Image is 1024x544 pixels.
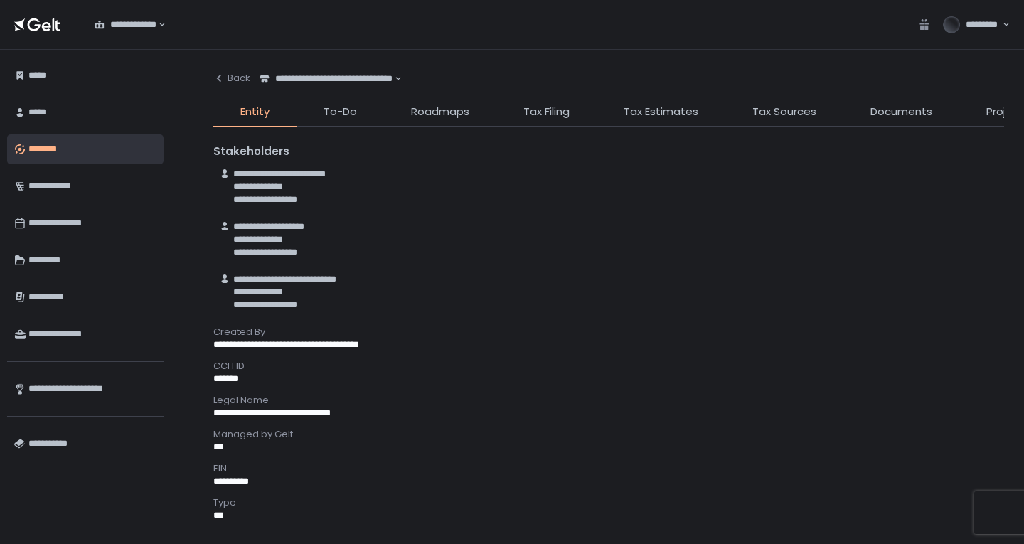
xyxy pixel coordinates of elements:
div: Stakeholders [213,144,1004,160]
span: Tax Estimates [624,104,698,120]
button: Back [213,64,250,92]
span: Tax Filing [523,104,570,120]
span: Entity [240,104,270,120]
div: Search for option [85,10,166,40]
div: Type [213,496,1004,509]
input: Search for option [156,18,157,32]
div: Legal Name [213,394,1004,407]
span: Roadmaps [411,104,469,120]
div: Back [213,72,250,85]
div: EIN [213,462,1004,475]
span: Documents [870,104,932,120]
div: Search for option [250,64,402,94]
span: To-Do [324,104,357,120]
div: Created By [213,326,1004,338]
div: Managed by Gelt [213,428,1004,441]
div: CCH ID [213,360,1004,373]
span: Tax Sources [752,104,816,120]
